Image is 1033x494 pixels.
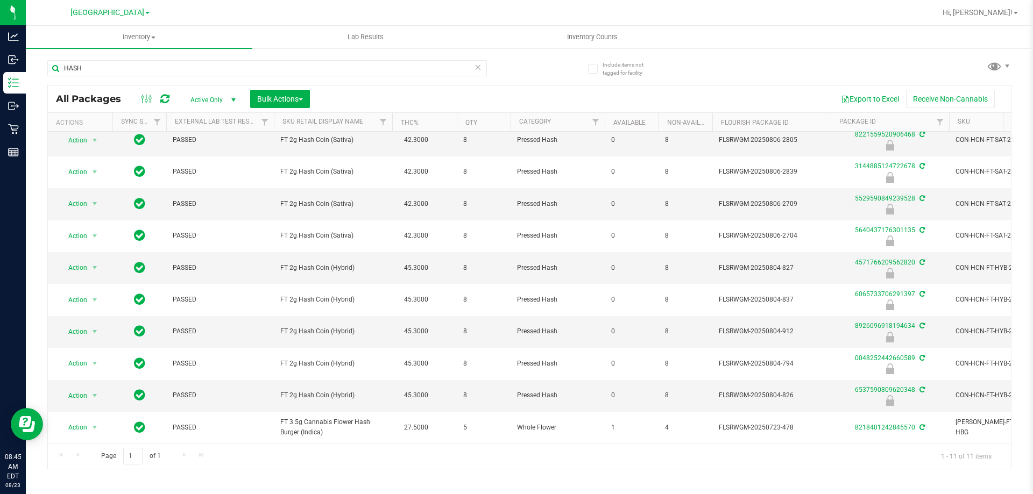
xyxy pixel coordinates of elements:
[280,295,386,305] span: FT 2g Hash Coin (Hybrid)
[88,292,102,307] span: select
[839,118,876,125] a: Package ID
[603,61,656,77] span: Include items not tagged for facility
[256,113,274,131] a: Filter
[665,199,706,209] span: 8
[958,118,970,125] a: SKU
[665,263,706,273] span: 8
[399,324,434,339] span: 45.3000
[611,390,652,400] span: 0
[918,290,925,298] span: Sync from Compliance System
[463,263,504,273] span: 8
[399,388,434,403] span: 45.3000
[719,167,824,177] span: FLSRWGM-20250806-2839
[855,259,915,266] a: 4571766209562820
[280,231,386,241] span: FT 2g Hash Coin (Sativa)
[399,196,434,212] span: 42.3000
[918,259,925,266] span: Sync from Compliance System
[173,423,267,433] span: PASSED
[719,263,824,273] span: FLSRWGM-20250804-827
[463,295,504,305] span: 8
[59,420,88,435] span: Action
[517,231,598,241] span: Pressed Hash
[173,135,267,145] span: PASSED
[280,359,386,369] span: FT 2g Hash Coin (Hybrid)
[834,90,906,108] button: Export to Excel
[855,386,915,393] a: 6537590809620348
[463,231,504,241] span: 8
[463,167,504,177] span: 8
[517,167,598,177] span: Pressed Hash
[399,420,434,435] span: 27.5000
[719,359,824,369] span: FLSRWGM-20250804-794
[134,292,145,307] span: In Sync
[59,388,88,403] span: Action
[665,167,706,177] span: 8
[719,231,824,241] span: FLSRWGM-20250806-2704
[519,118,551,125] a: Category
[11,408,43,440] iframe: Resource center
[665,295,706,305] span: 8
[399,260,434,276] span: 45.3000
[8,31,19,42] inline-svg: Analytics
[719,326,824,337] span: FLSRWGM-20250804-912
[280,263,386,273] span: FT 2g Hash Coin (Hybrid)
[932,448,1000,464] span: 1 - 11 of 11 items
[250,90,310,108] button: Bulk Actions
[59,292,88,307] span: Action
[517,359,598,369] span: Pressed Hash
[134,196,145,211] span: In Sync
[59,356,88,371] span: Action
[374,113,392,131] a: Filter
[665,135,706,145] span: 8
[829,299,951,310] div: Administrative Hold
[918,162,925,170] span: Sync from Compliance System
[134,260,145,275] span: In Sync
[26,26,252,48] a: Inventory
[134,132,145,147] span: In Sync
[829,268,951,278] div: Administrative Hold
[665,326,706,337] span: 8
[59,228,88,244] span: Action
[855,290,915,298] a: 6065733706291397
[123,448,143,464] input: 1
[399,356,434,371] span: 45.3000
[611,295,652,305] span: 0
[280,199,386,209] span: FT 2g Hash Coin (Sativa)
[719,295,824,305] span: FLSRWGM-20250804-837
[134,228,145,243] span: In Sync
[399,228,434,244] span: 42.3000
[611,423,652,433] span: 1
[401,119,419,126] a: THC%
[59,260,88,275] span: Action
[855,354,915,362] a: 0048252442660589
[667,119,715,126] a: Non-Available
[88,196,102,211] span: select
[855,226,915,234] a: 5640437176301135
[918,322,925,330] span: Sync from Compliance System
[719,423,824,433] span: FLSRWGM-20250723-478
[134,420,145,435] span: In Sync
[280,417,386,438] span: FT 3.5g Cannabis Flower Hash Burger (Indica)
[173,295,267,305] span: PASSED
[665,390,706,400] span: 8
[56,93,132,105] span: All Packages
[829,395,951,406] div: Administrative Hold
[918,386,925,393] span: Sync from Compliance System
[8,77,19,88] inline-svg: Inventory
[479,26,705,48] a: Inventory Counts
[47,60,487,76] input: Search Package ID, Item Name, SKU, Lot or Part Number...
[463,326,504,337] span: 8
[611,263,652,273] span: 0
[333,32,398,42] span: Lab Results
[665,359,706,369] span: 8
[173,231,267,241] span: PASSED
[517,326,598,337] span: Pressed Hash
[173,390,267,400] span: PASSED
[8,124,19,134] inline-svg: Retail
[719,199,824,209] span: FLSRWGM-20250806-2709
[855,195,915,202] a: 5529590849239528
[59,196,88,211] span: Action
[517,263,598,273] span: Pressed Hash
[855,424,915,431] a: 8218401242845570
[611,231,652,241] span: 0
